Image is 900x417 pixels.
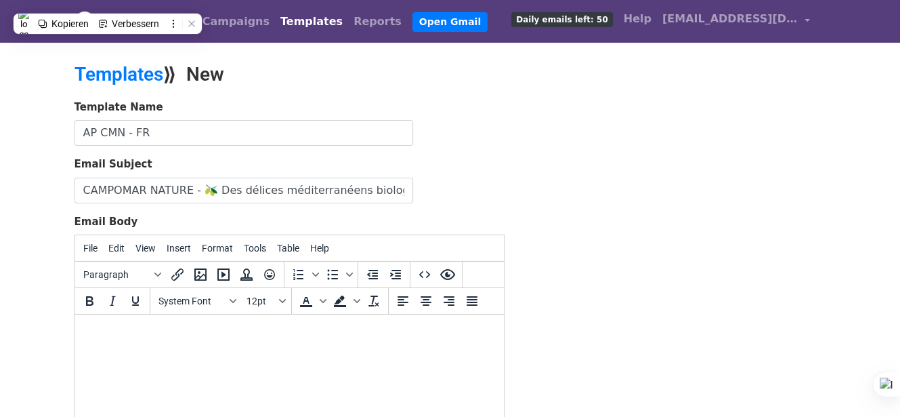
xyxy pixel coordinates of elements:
[384,263,407,286] button: Increase indent
[662,11,798,27] span: [EMAIL_ADDRESS][DOMAIN_NAME]
[212,263,235,286] button: Insert/edit media
[166,263,189,286] button: Insert/edit link
[511,12,612,27] span: Daily emails left: 50
[74,100,163,115] label: Template Name
[832,352,900,417] div: Chat-Widget
[124,290,147,313] button: Underline
[74,11,95,31] img: MergeMail logo
[657,5,815,37] a: [EMAIL_ADDRESS][DOMAIN_NAME]
[74,63,569,86] h2: ⟫ New
[83,243,98,254] span: File
[414,290,437,313] button: Align center
[506,5,618,33] a: Daily emails left: 50
[412,12,488,32] a: Open Gmail
[101,290,124,313] button: Italic
[310,243,329,254] span: Help
[275,8,348,35] a: Templates
[83,269,150,280] span: Paragraph
[135,243,156,254] span: View
[74,214,138,230] label: Email Body
[244,243,266,254] span: Tools
[328,290,362,313] div: Background color
[247,296,276,306] span: 12pt
[108,243,125,254] span: Edit
[437,290,460,313] button: Align right
[832,352,900,417] iframe: Chat Widget
[78,263,166,286] button: Blocks
[460,290,484,313] button: Justify
[618,5,657,33] a: Help
[74,157,152,172] label: Email Subject
[167,243,191,254] span: Insert
[241,290,288,313] button: Font sizes
[153,290,241,313] button: Fonts
[158,296,225,306] span: System Font
[391,290,414,313] button: Align left
[436,263,459,286] button: Preview
[287,263,321,286] div: Numbered list
[361,263,384,286] button: Decrease indent
[362,290,385,313] button: Clear formatting
[202,243,233,254] span: Format
[348,8,407,35] a: Reports
[197,8,275,35] a: Campaigns
[295,290,328,313] div: Text color
[78,290,101,313] button: Bold
[74,63,163,85] a: Templates
[235,263,258,286] button: Insert template
[413,263,436,286] button: Source code
[277,243,299,254] span: Table
[74,7,186,36] a: MergeMail
[321,263,355,286] div: Bullet list
[258,263,281,286] button: Emoticons
[189,263,212,286] button: Insert/edit image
